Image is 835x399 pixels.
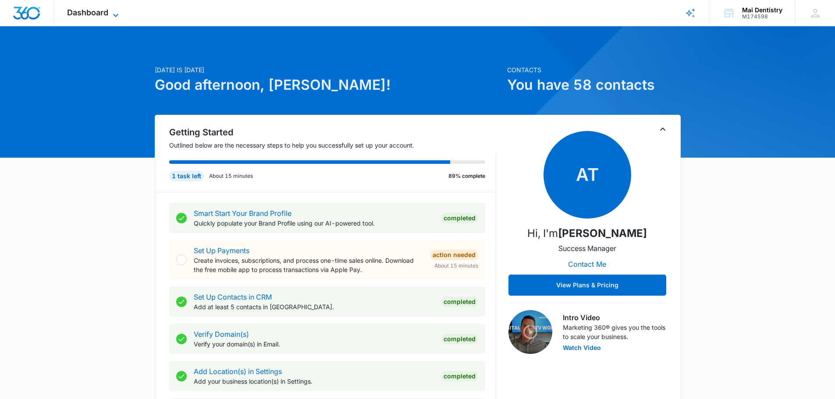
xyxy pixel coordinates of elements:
div: account name [742,7,782,14]
p: Verify your domain(s) in Email. [194,339,434,349]
a: Add Location(s) in Settings [194,367,282,376]
h3: Intro Video [563,312,666,323]
button: Contact Me [559,254,615,275]
p: Quickly populate your Brand Profile using our AI-powered tool. [194,219,434,228]
a: Verify Domain(s) [194,330,249,339]
span: Dashboard [67,8,108,17]
p: Add at least 5 contacts in [GEOGRAPHIC_DATA]. [194,302,434,311]
p: Add your business location(s) in Settings. [194,377,434,386]
p: [DATE] is [DATE] [155,65,502,74]
span: About 15 minutes [434,262,478,270]
div: Completed [441,213,478,223]
p: Marketing 360® gives you the tools to scale your business. [563,323,666,341]
div: 1 task left [169,171,204,181]
p: Success Manager [558,243,616,254]
p: Outlined below are the necessary steps to help you successfully set up your account. [169,141,496,150]
div: account id [742,14,782,20]
strong: [PERSON_NAME] [558,227,647,240]
p: About 15 minutes [209,172,253,180]
button: Toggle Collapse [657,124,668,134]
div: Completed [441,371,478,381]
a: Set Up Payments [194,246,249,255]
p: 89% complete [448,172,485,180]
a: Set Up Contacts in CRM [194,293,272,301]
h1: Good afternoon, [PERSON_NAME]! [155,74,502,95]
span: AT [544,131,631,219]
a: Smart Start Your Brand Profile [194,209,291,218]
img: Intro Video [508,310,552,354]
p: Contacts [507,65,681,74]
button: Watch Video [563,345,601,351]
div: Completed [441,334,478,344]
div: Completed [441,297,478,307]
h1: You have 58 contacts [507,74,681,95]
div: Action Needed [430,250,478,260]
h2: Getting Started [169,126,496,139]
p: Create invoices, subscriptions, and process one-time sales online. Download the free mobile app t... [194,256,423,274]
p: Hi, I'm [527,226,647,241]
button: View Plans & Pricing [508,275,666,296]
